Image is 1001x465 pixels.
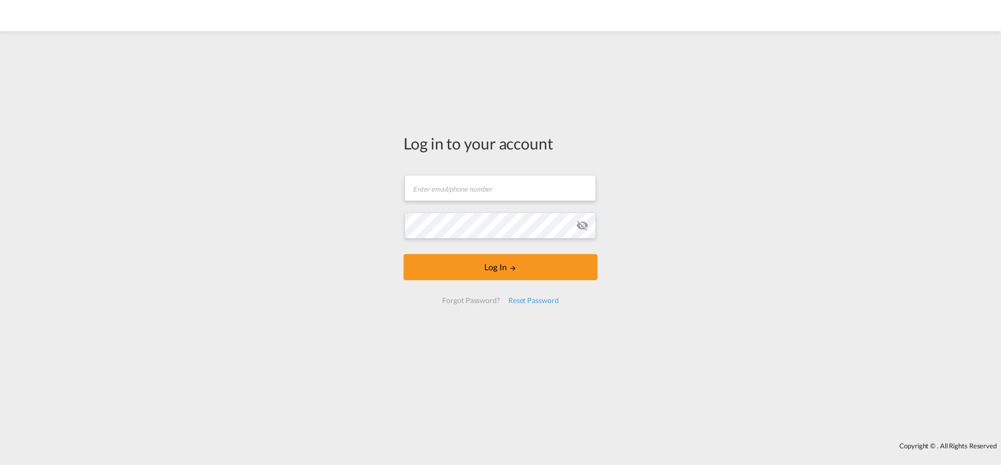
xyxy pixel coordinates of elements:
div: Reset Password [504,291,563,310]
md-icon: icon-eye-off [576,219,589,232]
div: Forgot Password? [438,291,504,310]
input: Enter email/phone number [405,175,596,201]
div: Log in to your account [404,132,597,154]
button: LOGIN [404,254,597,280]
